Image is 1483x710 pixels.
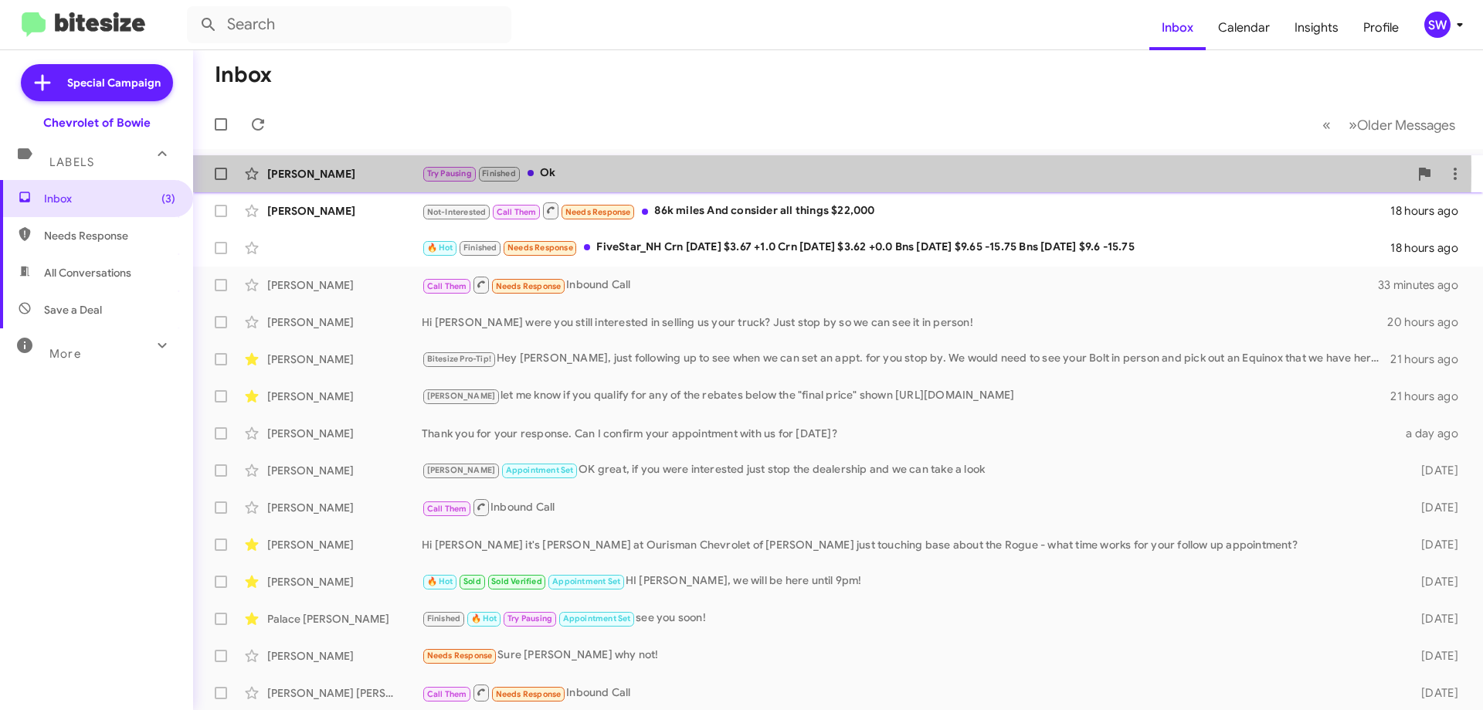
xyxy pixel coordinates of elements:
[506,465,574,475] span: Appointment Set
[1351,5,1411,50] a: Profile
[422,610,1396,627] div: see you soon!
[267,463,422,478] div: [PERSON_NAME]
[44,302,102,318] span: Save a Deal
[1206,5,1282,50] a: Calendar
[267,537,422,552] div: [PERSON_NAME]
[1390,240,1471,256] div: 18 hours ago
[267,389,422,404] div: [PERSON_NAME]
[427,207,487,217] span: Not-Interested
[422,537,1396,552] div: Hi [PERSON_NAME] it's [PERSON_NAME] at Ourisman Chevrolet of [PERSON_NAME] just touching base abo...
[427,168,472,178] span: Try Pausing
[1396,685,1471,701] div: [DATE]
[267,166,422,182] div: [PERSON_NAME]
[1149,5,1206,50] a: Inbox
[1390,352,1471,367] div: 21 hours ago
[1378,277,1471,293] div: 33 minutes ago
[422,201,1390,220] div: 86k miles And consider all things $22,000
[463,243,497,253] span: Finished
[67,75,161,90] span: Special Campaign
[1396,648,1471,664] div: [DATE]
[496,689,562,699] span: Needs Response
[422,239,1390,256] div: FiveStar_NH Crn [DATE] $3.67 +1.0 Crn [DATE] $3.62 +0.0 Bns [DATE] $9.65 -15.75 Bns [DATE] $9.6 -...
[1424,12,1451,38] div: SW
[471,613,497,623] span: 🔥 Hot
[1396,574,1471,589] div: [DATE]
[427,391,496,401] span: [PERSON_NAME]
[1396,537,1471,552] div: [DATE]
[267,500,422,515] div: [PERSON_NAME]
[1390,203,1471,219] div: 18 hours ago
[267,203,422,219] div: [PERSON_NAME]
[1339,109,1464,141] button: Next
[44,265,131,280] span: All Conversations
[267,611,422,627] div: Palace [PERSON_NAME]
[187,6,511,43] input: Search
[422,275,1378,294] div: Inbound Call
[507,613,552,623] span: Try Pausing
[497,207,537,217] span: Call Them
[43,115,151,131] div: Chevrolet of Bowie
[422,165,1409,182] div: Ok
[161,191,175,206] span: (3)
[507,243,573,253] span: Needs Response
[215,63,272,87] h1: Inbox
[267,277,422,293] div: [PERSON_NAME]
[1396,500,1471,515] div: [DATE]
[422,350,1390,368] div: Hey [PERSON_NAME], just following up to see when we can set an appt. for you stop by. We would ne...
[1282,5,1351,50] a: Insights
[422,683,1396,702] div: Inbound Call
[563,613,631,623] span: Appointment Set
[427,651,493,661] span: Needs Response
[427,613,461,623] span: Finished
[427,465,496,475] span: [PERSON_NAME]
[44,228,175,243] span: Needs Response
[21,64,173,101] a: Special Campaign
[267,648,422,664] div: [PERSON_NAME]
[1396,611,1471,627] div: [DATE]
[565,207,631,217] span: Needs Response
[427,354,491,364] span: Bitesize Pro-Tip!
[552,576,620,586] span: Appointment Set
[422,387,1390,405] div: let me know if you qualify for any of the rebates below the "final price" shown [URL][DOMAIN_NAME]
[44,191,175,206] span: Inbox
[267,352,422,367] div: [PERSON_NAME]
[1396,426,1471,441] div: a day ago
[1314,109,1464,141] nav: Page navigation example
[49,347,81,361] span: More
[422,314,1387,330] div: Hi [PERSON_NAME] were you still interested in selling us your truck? Just stop by so we can see i...
[267,685,422,701] div: [PERSON_NAME] [PERSON_NAME]
[422,498,1396,517] div: Inbound Call
[1390,389,1471,404] div: 21 hours ago
[49,155,94,169] span: Labels
[427,281,467,291] span: Call Them
[1387,314,1471,330] div: 20 hours ago
[427,504,467,514] span: Call Them
[1322,115,1331,134] span: «
[1349,115,1357,134] span: »
[267,426,422,441] div: [PERSON_NAME]
[267,314,422,330] div: [PERSON_NAME]
[491,576,542,586] span: Sold Verified
[1411,12,1466,38] button: SW
[427,243,453,253] span: 🔥 Hot
[267,574,422,589] div: [PERSON_NAME]
[422,461,1396,479] div: OK great, if you were interested just stop the dealership and we can take a look
[422,426,1396,441] div: Thank you for your response. Can I confirm your appointment with us for [DATE]?
[422,647,1396,664] div: Sure [PERSON_NAME] why not!
[482,168,516,178] span: Finished
[1396,463,1471,478] div: [DATE]
[496,281,562,291] span: Needs Response
[427,576,453,586] span: 🔥 Hot
[1357,117,1455,134] span: Older Messages
[1313,109,1340,141] button: Previous
[463,576,481,586] span: Sold
[427,689,467,699] span: Call Them
[422,572,1396,590] div: HI [PERSON_NAME], we will be here until 9pm!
